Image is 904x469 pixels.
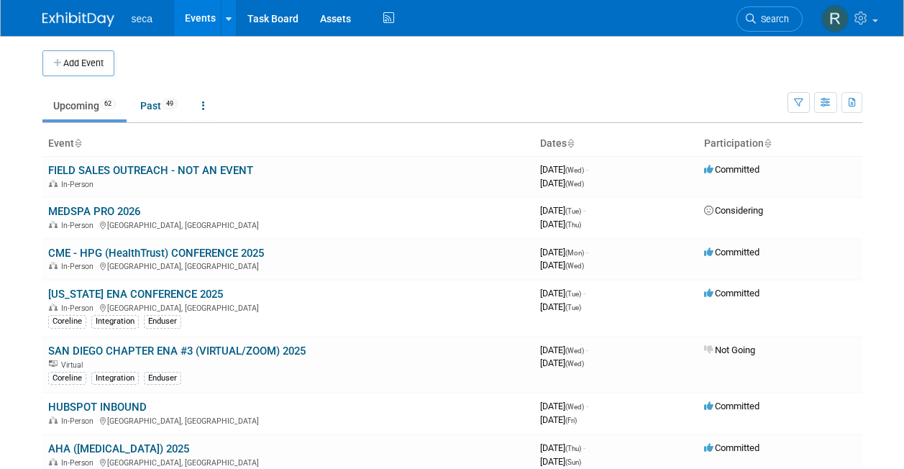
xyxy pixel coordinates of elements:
[583,205,585,216] span: -
[565,262,584,270] span: (Wed)
[540,178,584,188] span: [DATE]
[534,132,698,156] th: Dates
[565,249,584,257] span: (Mon)
[567,137,574,149] a: Sort by Start Date
[736,6,803,32] a: Search
[48,219,529,230] div: [GEOGRAPHIC_DATA], [GEOGRAPHIC_DATA]
[540,205,585,216] span: [DATE]
[540,247,588,258] span: [DATE]
[704,442,759,453] span: Committed
[704,247,759,258] span: Committed
[42,12,114,27] img: ExhibitDay
[586,345,588,355] span: -
[100,99,116,109] span: 62
[49,262,58,269] img: In-Person Event
[565,166,584,174] span: (Wed)
[586,401,588,411] span: -
[49,221,58,228] img: In-Person Event
[49,304,58,311] img: In-Person Event
[61,180,98,189] span: In-Person
[565,347,584,355] span: (Wed)
[540,164,588,175] span: [DATE]
[61,416,98,426] span: In-Person
[48,260,529,271] div: [GEOGRAPHIC_DATA], [GEOGRAPHIC_DATA]
[565,180,584,188] span: (Wed)
[48,456,529,468] div: [GEOGRAPHIC_DATA], [GEOGRAPHIC_DATA]
[565,403,584,411] span: (Wed)
[540,288,585,299] span: [DATE]
[48,414,529,426] div: [GEOGRAPHIC_DATA], [GEOGRAPHIC_DATA]
[540,260,584,270] span: [DATE]
[48,247,264,260] a: CME - HPG (HealthTrust) CONFERENCE 2025
[583,442,585,453] span: -
[61,304,98,313] span: In-Person
[144,372,181,385] div: Enduser
[132,13,153,24] span: seca
[586,164,588,175] span: -
[704,401,759,411] span: Committed
[704,345,755,355] span: Not Going
[704,205,763,216] span: Considering
[583,288,585,299] span: -
[48,288,223,301] a: [US_STATE] ENA CONFERENCE 2025
[91,372,139,385] div: Integration
[540,401,588,411] span: [DATE]
[61,221,98,230] span: In-Person
[49,180,58,187] img: In-Person Event
[565,304,581,311] span: (Tue)
[821,5,849,32] img: Rachel Jordan
[540,456,581,467] span: [DATE]
[61,262,98,271] span: In-Person
[565,458,581,466] span: (Sun)
[540,358,584,368] span: [DATE]
[764,137,771,149] a: Sort by Participation Type
[586,247,588,258] span: -
[48,401,147,414] a: HUBSPOT INBOUND
[74,137,81,149] a: Sort by Event Name
[48,164,253,177] a: FIELD SALES OUTREACH - NOT AN EVENT
[565,416,577,424] span: (Fri)
[540,345,588,355] span: [DATE]
[48,315,86,328] div: Coreline
[565,290,581,298] span: (Tue)
[42,92,127,119] a: Upcoming62
[91,315,139,328] div: Integration
[565,221,581,229] span: (Thu)
[144,315,181,328] div: Enduser
[704,164,759,175] span: Committed
[565,207,581,215] span: (Tue)
[129,92,188,119] a: Past49
[48,345,306,358] a: SAN DIEGO CHAPTER ENA #3 (VIRTUAL/ZOOM) 2025
[540,414,577,425] span: [DATE]
[48,301,529,313] div: [GEOGRAPHIC_DATA], [GEOGRAPHIC_DATA]
[42,50,114,76] button: Add Event
[756,14,789,24] span: Search
[704,288,759,299] span: Committed
[49,360,58,368] img: Virtual Event
[49,458,58,465] img: In-Person Event
[540,301,581,312] span: [DATE]
[565,360,584,368] span: (Wed)
[48,442,189,455] a: AHA ([MEDICAL_DATA]) 2025
[540,219,581,229] span: [DATE]
[698,132,862,156] th: Participation
[61,458,98,468] span: In-Person
[49,416,58,424] img: In-Person Event
[565,445,581,452] span: (Thu)
[540,442,585,453] span: [DATE]
[42,132,534,156] th: Event
[61,360,87,370] span: Virtual
[162,99,178,109] span: 49
[48,205,140,218] a: MEDSPA PRO 2026
[48,372,86,385] div: Coreline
